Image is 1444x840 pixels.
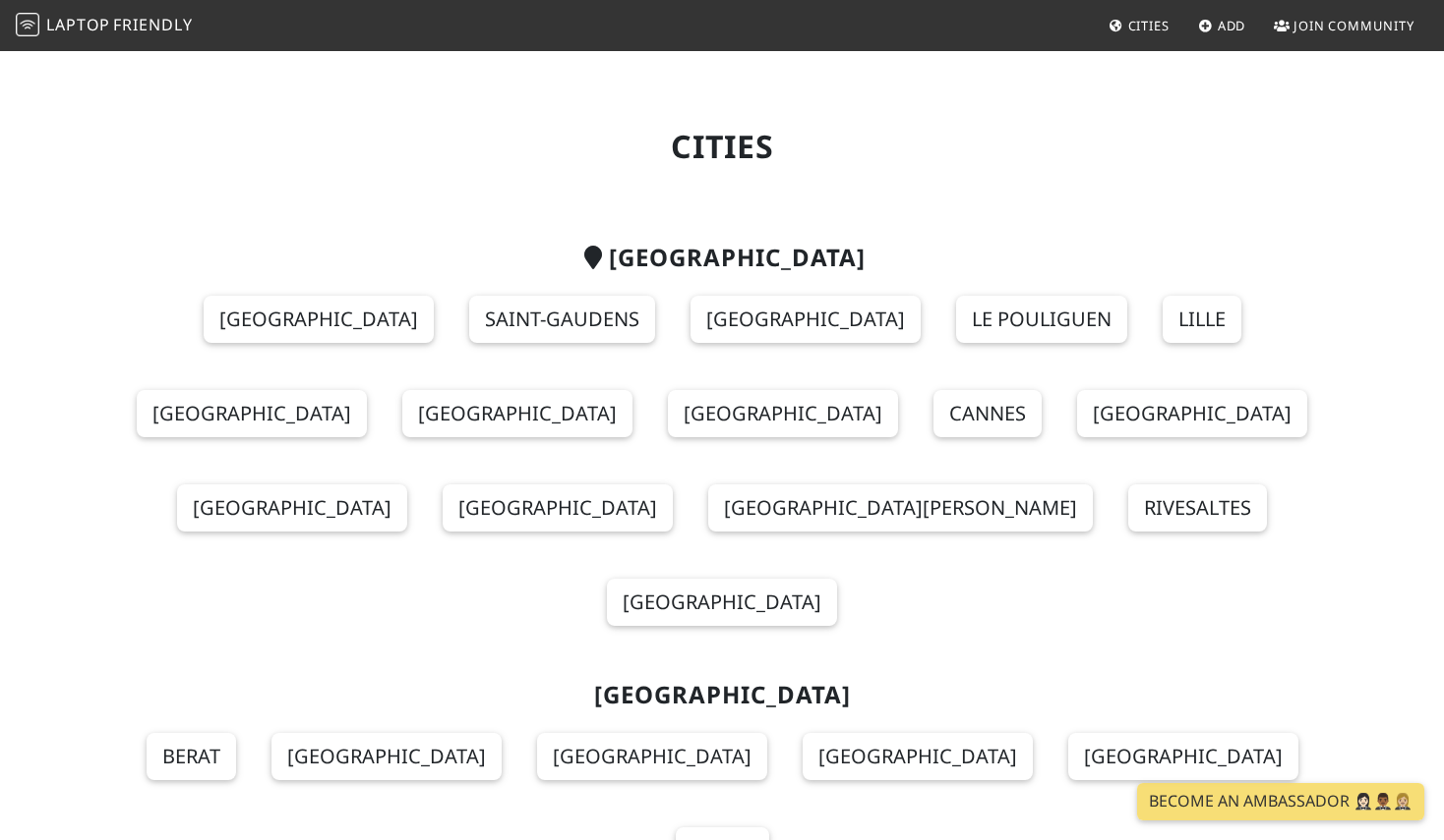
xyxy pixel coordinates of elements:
[1190,8,1254,43] a: Add
[1128,484,1267,532] a: Rivesaltes
[933,390,1042,437] a: Cannes
[16,9,193,43] a: LaptopFriendly LaptopFriendly
[271,733,502,780] a: [GEOGRAPHIC_DATA]
[956,296,1127,343] a: Le Pouliguen
[16,13,39,36] img: LaptopFriendly
[607,579,837,626] a: [GEOGRAPHIC_DATA]
[668,390,898,437] a: [GEOGRAPHIC_DATA]
[1077,390,1307,437] a: [GEOGRAPHIC_DATA]
[1128,17,1170,34] span: Cities
[46,14,110,35] span: Laptop
[137,390,367,437] a: [GEOGRAPHIC_DATA]
[469,296,655,343] a: Saint-Gaudens
[1218,17,1246,34] span: Add
[708,484,1093,532] a: [GEOGRAPHIC_DATA][PERSON_NAME]
[1101,8,1177,43] a: Cities
[1294,17,1414,34] span: Join Community
[85,681,1359,709] h2: [GEOGRAPHIC_DATA]
[803,733,1033,780] a: [GEOGRAPHIC_DATA]
[113,14,192,35] span: Friendly
[85,128,1359,165] h1: Cities
[691,296,921,343] a: [GEOGRAPHIC_DATA]
[204,296,434,343] a: [GEOGRAPHIC_DATA]
[85,244,1359,272] h2: [GEOGRAPHIC_DATA]
[1163,296,1241,343] a: Lille
[1266,8,1422,43] a: Join Community
[1068,733,1298,780] a: [GEOGRAPHIC_DATA]
[147,733,236,780] a: Berat
[443,484,673,532] a: [GEOGRAPHIC_DATA]
[402,390,632,437] a: [GEOGRAPHIC_DATA]
[537,733,767,780] a: [GEOGRAPHIC_DATA]
[177,484,407,532] a: [GEOGRAPHIC_DATA]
